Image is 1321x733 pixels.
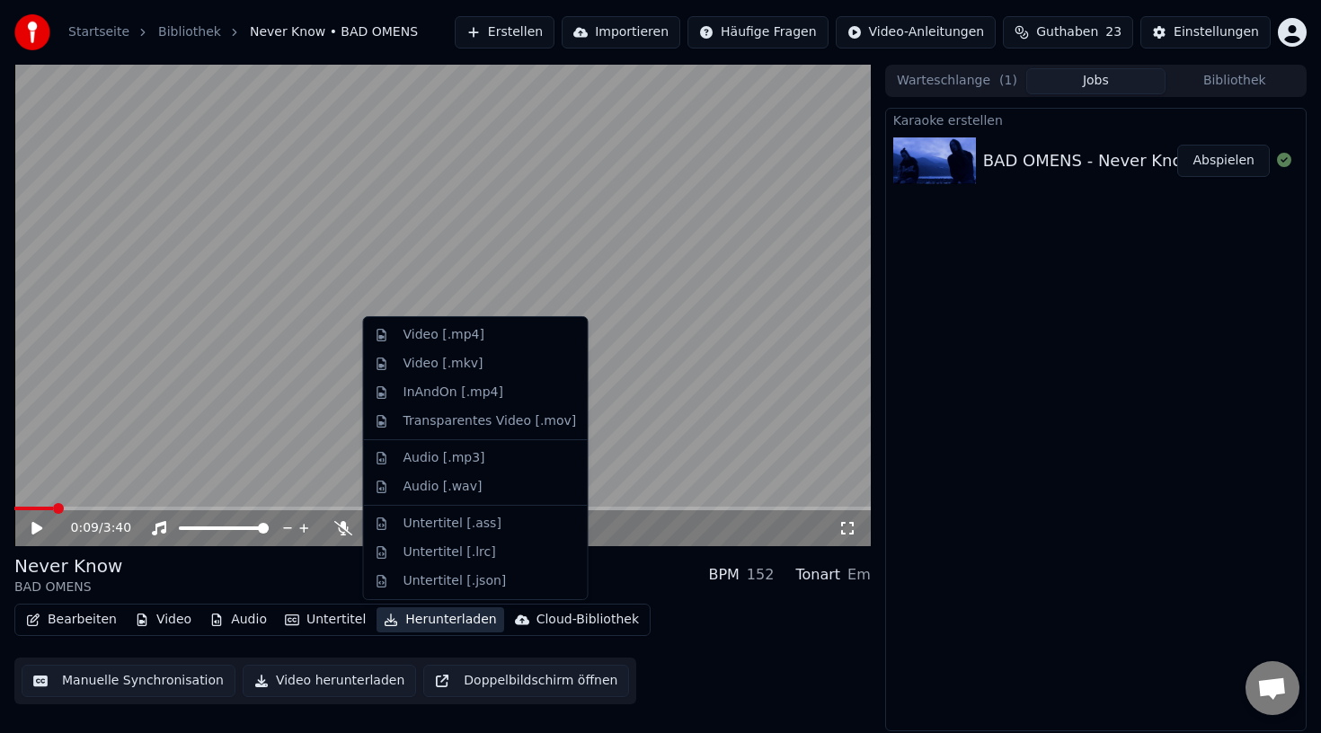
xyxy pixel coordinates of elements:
[999,72,1017,90] span: ( 1 )
[403,355,483,373] div: Video [.mkv]
[455,16,554,49] button: Erstellen
[708,564,739,586] div: BPM
[888,68,1026,94] button: Warteschlange
[68,23,129,41] a: Startseite
[403,543,496,561] div: Untertitel [.lrc]
[836,16,997,49] button: Video-Anleitungen
[1026,68,1165,94] button: Jobs
[68,23,418,41] nav: breadcrumb
[22,665,235,697] button: Manuelle Synchronisation
[403,515,501,533] div: Untertitel [.ass]
[1105,23,1122,41] span: 23
[886,109,1306,130] div: Karaoke erstellen
[14,578,122,596] div: BAD OMENS
[403,449,485,467] div: Audio [.mp3]
[1174,23,1259,41] div: Einstellungen
[278,607,373,632] button: Untertitel
[403,478,483,496] div: Audio [.wav]
[377,607,503,632] button: Herunterladen
[562,16,680,49] button: Importieren
[128,607,199,632] button: Video
[250,23,418,41] span: Never Know • BAD OMENS
[202,607,274,632] button: Audio
[14,553,122,578] div: Never Know
[14,14,50,50] img: youka
[1003,16,1133,49] button: Guthaben23
[71,519,99,537] span: 0:09
[795,564,840,586] div: Tonart
[1166,68,1304,94] button: Bibliothek
[983,148,1195,173] div: BAD OMENS - Never Know
[103,519,131,537] span: 3:40
[1140,16,1271,49] button: Einstellungen
[423,665,629,697] button: Doppelbildschirm öffnen
[243,665,416,697] button: Video herunterladen
[19,607,124,632] button: Bearbeiten
[1177,145,1270,177] button: Abspielen
[403,326,484,344] div: Video [.mp4]
[687,16,829,49] button: Häufige Fragen
[847,564,871,586] div: Em
[747,564,775,586] div: 152
[158,23,221,41] a: Bibliothek
[71,519,114,537] div: /
[1036,23,1098,41] span: Guthaben
[403,572,507,590] div: Untertitel [.json]
[403,384,504,402] div: InAndOn [.mp4]
[1246,661,1299,715] div: Chat öffnen
[403,412,577,430] div: Transparentes Video [.mov]
[536,611,639,629] div: Cloud-Bibliothek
